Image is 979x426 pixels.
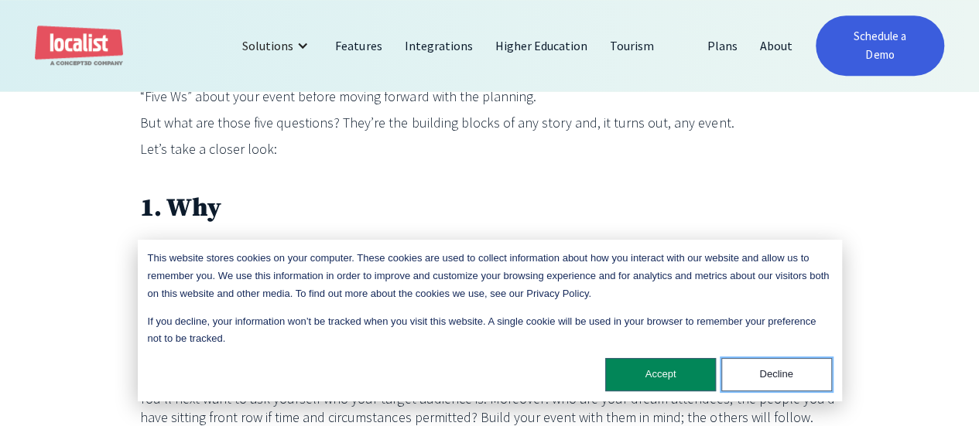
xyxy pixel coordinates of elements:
[749,27,804,64] a: About
[605,358,716,391] button: Accept
[393,27,484,64] a: Integrations
[140,166,840,185] p: ‍
[599,27,666,64] a: Tourism
[242,36,293,55] div: Solutions
[148,250,832,302] p: This website stores cookies on your computer. These cookies are used to collect information about...
[148,313,832,349] p: If you decline, your information won’t be tracked when you visit this website. A single cookie wi...
[696,27,748,64] a: Plans
[138,240,842,401] div: Cookie banner
[231,27,324,64] div: Solutions
[140,140,840,158] p: Let’s take a closer look:
[35,26,123,66] a: home
[140,114,840,132] p: But what are those five questions? They’re the building blocks of any story and, it turns out, an...
[484,27,599,64] a: Higher Education
[324,27,393,64] a: Features
[721,358,832,391] button: Decline
[140,193,840,226] h2: 1. Why
[140,237,840,312] p: This “W” represents the overarching goal of your event. Why are you hosting it in the first place...
[816,15,944,76] a: Schedule a Demo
